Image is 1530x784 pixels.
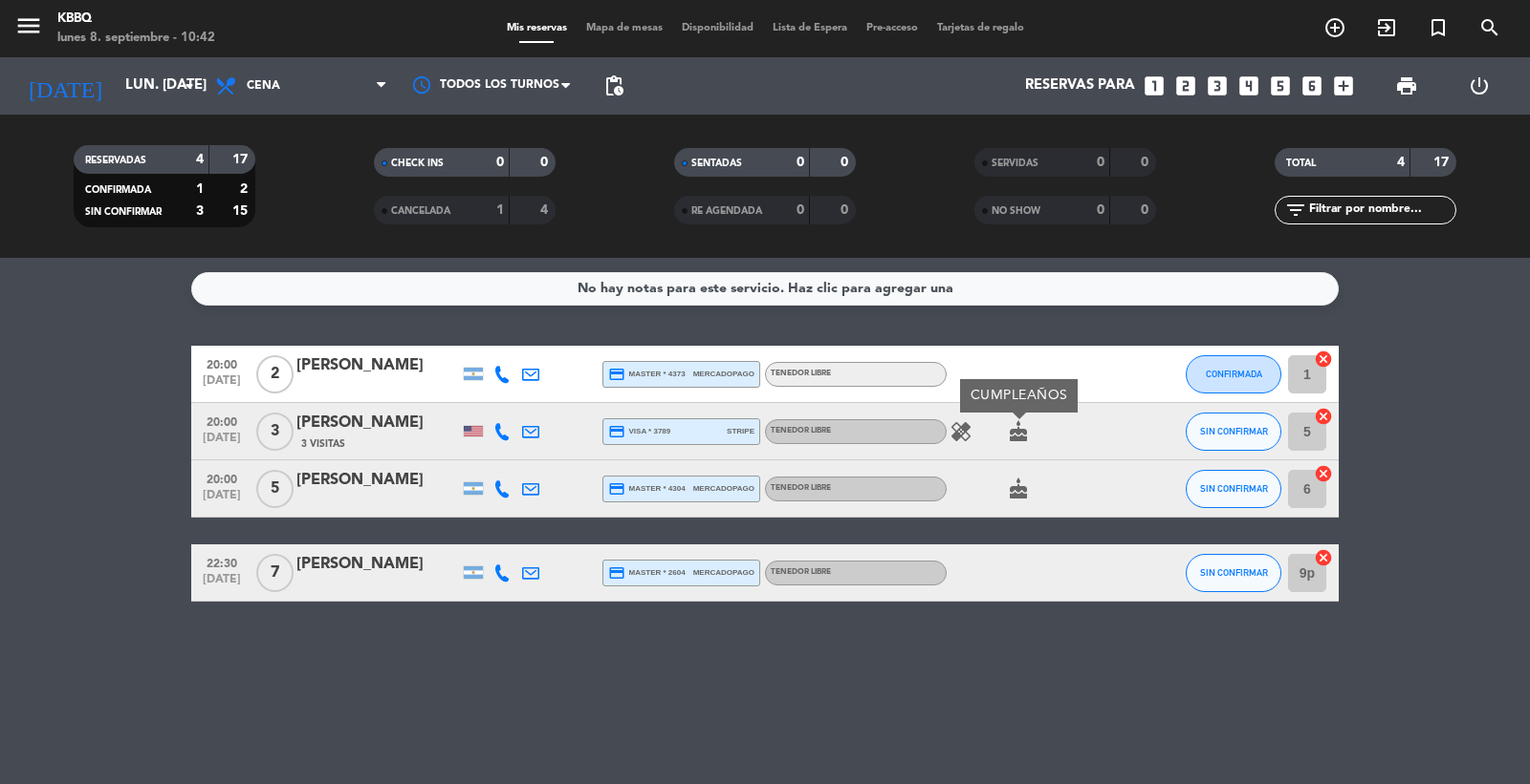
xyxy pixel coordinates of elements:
[797,156,804,169] strong: 0
[178,74,201,97] i: arrow_drop_down
[496,156,504,169] strong: 0
[857,23,928,33] span: Pre-acceso
[608,423,625,440] i: credit_card
[14,11,43,40] i: menu
[960,379,1078,413] div: CUMPLEAÑOS
[1236,74,1261,98] i: looks_4
[841,203,852,217] strong: 0
[1331,74,1356,98] i: add_box
[1307,200,1455,221] input: Filtrar por nombre...
[1323,16,1346,39] i: add_circle_outline
[198,551,246,573] span: 22:30
[256,355,294,393] span: 2
[196,182,204,196] strong: 1
[196,204,204,218] strong: 3
[296,353,459,378] div: [PERSON_NAME]
[1007,477,1030,500] i: cake
[1186,470,1281,508] button: SIN CONFIRMAR
[14,65,116,107] i: [DATE]
[1186,355,1281,393] button: CONFIRMADA
[1007,420,1030,443] i: cake
[85,156,146,165] span: RESERVADAS
[256,554,294,592] span: 7
[1268,74,1293,98] i: looks_5
[1397,156,1405,169] strong: 4
[1205,74,1230,98] i: looks_3
[296,552,459,577] div: [PERSON_NAME]
[1314,350,1333,369] i: cancel
[240,182,251,196] strong: 2
[691,206,762,216] span: RE AGENDADA
[672,23,763,33] span: Disponibilidad
[198,467,246,489] span: 20:00
[301,436,345,452] span: 3 Visitas
[771,568,831,576] span: Tenedor Libre
[1173,74,1198,98] i: looks_two
[577,23,672,33] span: Mapa de mesas
[693,566,754,579] span: mercadopago
[198,352,246,374] span: 20:00
[1200,483,1268,494] span: SIN CONFIRMAR
[296,468,459,493] div: [PERSON_NAME]
[198,374,246,396] span: [DATE]
[540,203,552,217] strong: 4
[540,156,552,169] strong: 0
[992,159,1038,168] span: SERVIDAS
[608,366,625,383] i: credit_card
[608,564,686,582] span: master * 2604
[391,159,444,168] span: CHECK INS
[57,10,215,29] div: KBBQ
[691,159,742,168] span: SENTADAS
[85,185,151,195] span: CONFIRMADA
[198,489,246,511] span: [DATE]
[1314,548,1333,567] i: cancel
[256,470,294,508] span: 5
[950,420,973,443] i: healing
[578,278,953,300] div: No hay notas para este servicio. Haz clic para agregar una
[296,411,459,435] div: [PERSON_NAME]
[928,23,1034,33] span: Tarjetas de regalo
[1206,369,1262,379] span: CONFIRMADA
[608,480,625,498] i: credit_card
[693,368,754,380] span: mercadopago
[771,370,831,377] span: Tenedor Libre
[1478,16,1501,39] i: search
[256,413,294,451] span: 3
[797,203,804,217] strong: 0
[841,156,852,169] strong: 0
[198,573,246,595] span: [DATE]
[1284,199,1307,222] i: filter_list
[1200,426,1268,436] span: SIN CONFIRMAR
[1395,74,1418,97] span: print
[1186,413,1281,451] button: SIN CONFIRMAR
[196,153,204,166] strong: 4
[1200,567,1268,578] span: SIN CONFIRMAR
[57,29,215,48] div: lunes 8. septiembre - 10:42
[1427,16,1450,39] i: turned_in_not
[727,425,754,437] span: stripe
[232,204,251,218] strong: 15
[1142,74,1167,98] i: looks_one
[198,410,246,432] span: 20:00
[693,482,754,495] span: mercadopago
[608,423,670,440] span: visa * 3789
[1314,407,1333,426] i: cancel
[14,11,43,47] button: menu
[1025,77,1135,95] span: Reservas para
[247,79,280,93] span: Cena
[771,484,831,492] span: Tenedor Libre
[1141,203,1152,217] strong: 0
[608,480,686,498] span: master * 4304
[1314,464,1333,483] i: cancel
[496,203,504,217] strong: 1
[602,74,625,97] span: pending_actions
[1286,159,1316,168] span: TOTAL
[1433,156,1453,169] strong: 17
[1468,74,1491,97] i: power_settings_new
[1097,156,1104,169] strong: 0
[1375,16,1398,39] i: exit_to_app
[497,23,577,33] span: Mis reservas
[1443,57,1516,115] div: LOG OUT
[85,207,162,217] span: SIN CONFIRMAR
[1300,74,1324,98] i: looks_6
